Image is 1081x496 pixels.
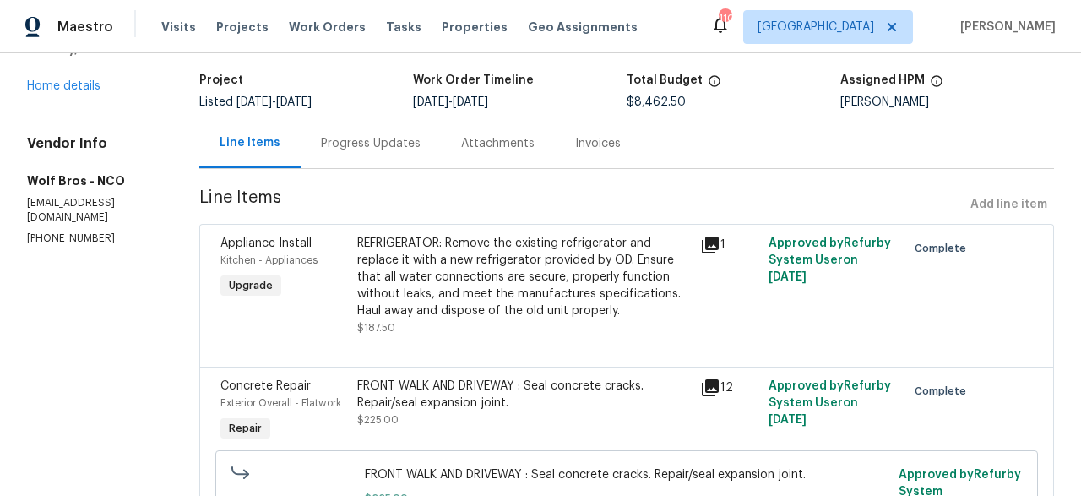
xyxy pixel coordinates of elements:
[222,277,280,294] span: Upgrade
[453,96,488,108] span: [DATE]
[27,135,159,152] h4: Vendor Info
[27,80,100,92] a: Home details
[461,135,535,152] div: Attachments
[289,19,366,35] span: Work Orders
[199,96,312,108] span: Listed
[719,10,731,27] div: 110
[220,237,312,249] span: Appliance Install
[220,134,280,151] div: Line Items
[840,96,1054,108] div: [PERSON_NAME]
[627,96,686,108] span: $8,462.50
[840,74,925,86] h5: Assigned HPM
[161,19,196,35] span: Visits
[199,189,964,221] span: Line Items
[357,378,690,412] div: FRONT WALK AND DRIVEWAY : Seal concrete cracks. Repair/seal expansion joint.
[413,74,534,86] h5: Work Order Timeline
[357,415,399,425] span: $225.00
[915,240,973,257] span: Complete
[199,74,243,86] h5: Project
[769,380,891,426] span: Approved by Refurby System User on
[627,74,703,86] h5: Total Budget
[220,380,311,392] span: Concrete Repair
[769,237,891,283] span: Approved by Refurby System User on
[57,19,113,35] span: Maestro
[27,232,159,246] p: [PHONE_NUMBER]
[708,74,721,96] span: The total cost of line items that have been proposed by Opendoor. This sum includes line items th...
[386,21,421,33] span: Tasks
[220,398,341,408] span: Exterior Overall - Flatwork
[700,378,758,398] div: 12
[27,172,159,189] h5: Wolf Bros - NCO
[216,19,269,35] span: Projects
[413,96,448,108] span: [DATE]
[321,135,421,152] div: Progress Updates
[276,96,312,108] span: [DATE]
[236,96,272,108] span: [DATE]
[769,271,807,283] span: [DATE]
[222,420,269,437] span: Repair
[365,466,888,483] span: FRONT WALK AND DRIVEWAY : Seal concrete cracks. Repair/seal expansion joint.
[528,19,638,35] span: Geo Assignments
[357,323,395,333] span: $187.50
[442,19,508,35] span: Properties
[700,235,758,255] div: 1
[575,135,621,152] div: Invoices
[769,414,807,426] span: [DATE]
[220,255,318,265] span: Kitchen - Appliances
[27,196,159,225] p: [EMAIL_ADDRESS][DOMAIN_NAME]
[413,96,488,108] span: -
[357,235,690,319] div: REFRIGERATOR: Remove the existing refrigerator and replace it with a new refrigerator provided by...
[236,96,312,108] span: -
[758,19,874,35] span: [GEOGRAPHIC_DATA]
[915,383,973,400] span: Complete
[953,19,1056,35] span: [PERSON_NAME]
[930,74,943,96] span: The hpm assigned to this work order.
